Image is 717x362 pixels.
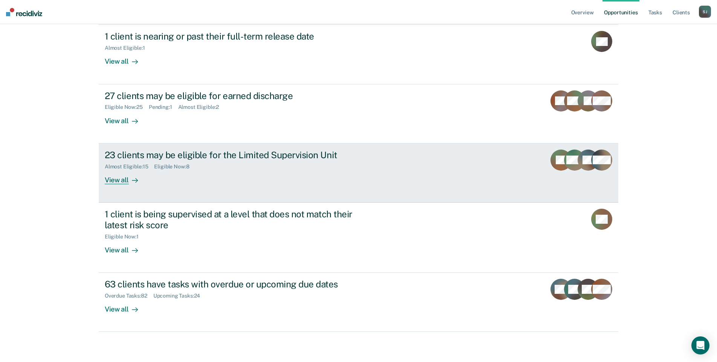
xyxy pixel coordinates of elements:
[154,163,195,170] div: Eligible Now : 8
[699,6,711,18] div: S J
[153,293,206,299] div: Upcoming Tasks : 24
[6,8,42,16] img: Recidiviz
[149,104,178,110] div: Pending : 1
[99,203,618,273] a: 1 client is being supervised at a level that does not match their latest risk scoreEligible Now:1...
[105,104,149,110] div: Eligible Now : 25
[699,6,711,18] button: SJ
[105,31,369,42] div: 1 client is nearing or past their full-term release date
[105,110,147,125] div: View all
[99,273,618,332] a: 63 clients have tasks with overdue or upcoming due datesOverdue Tasks:82Upcoming Tasks:24View all
[105,209,369,231] div: 1 client is being supervised at a level that does not match their latest risk score
[105,293,153,299] div: Overdue Tasks : 82
[105,163,154,170] div: Almost Eligible : 15
[178,104,225,110] div: Almost Eligible : 2
[105,150,369,160] div: 23 clients may be eligible for the Limited Supervision Unit
[105,45,151,51] div: Almost Eligible : 1
[105,170,147,184] div: View all
[105,234,145,240] div: Eligible Now : 1
[105,90,369,101] div: 27 clients may be eligible for earned discharge
[105,299,147,314] div: View all
[105,279,369,290] div: 63 clients have tasks with overdue or upcoming due dates
[691,336,709,354] div: Open Intercom Messenger
[99,24,618,84] a: 1 client is nearing or past their full-term release dateAlmost Eligible:1View all
[105,51,147,66] div: View all
[99,84,618,144] a: 27 clients may be eligible for earned dischargeEligible Now:25Pending:1Almost Eligible:2View all
[105,240,147,254] div: View all
[99,144,618,203] a: 23 clients may be eligible for the Limited Supervision UnitAlmost Eligible:15Eligible Now:8View all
